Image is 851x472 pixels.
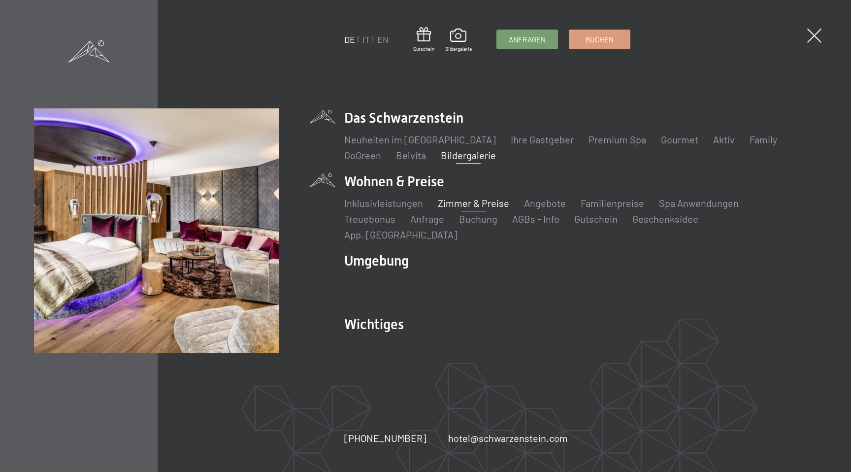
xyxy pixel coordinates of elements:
span: [PHONE_NUMBER] [344,432,426,444]
a: Anfragen [497,30,557,49]
a: Geschenksidee [632,213,698,225]
a: Gutschein [413,27,434,52]
span: Buchen [586,34,614,45]
a: App. [GEOGRAPHIC_DATA] [344,229,458,240]
a: Neuheiten im [GEOGRAPHIC_DATA] [344,134,496,145]
a: Premium Spa [589,134,646,145]
a: Angebote [524,197,566,209]
a: [PHONE_NUMBER] [344,431,426,445]
a: Family [750,134,777,145]
a: DE [344,34,355,45]
a: Gutschein [574,213,618,225]
a: Buchen [569,30,630,49]
span: Gutschein [413,45,434,52]
a: GoGreen [344,149,381,161]
a: Gourmet [661,134,698,145]
span: Bildergalerie [445,45,472,52]
a: Belvita [396,149,426,161]
a: Inklusivleistungen [344,197,423,209]
span: Anfragen [509,34,546,45]
a: Treuebonus [344,213,395,225]
a: AGBs - Info [512,213,559,225]
a: EN [377,34,389,45]
a: IT [362,34,370,45]
a: Aktiv [713,134,735,145]
a: Bildergalerie [441,149,496,161]
a: Buchung [459,213,497,225]
a: Familienpreise [581,197,644,209]
a: Bildergalerie [445,29,472,52]
a: Anfrage [410,213,444,225]
a: Spa Anwendungen [659,197,739,209]
a: Ihre Gastgeber [511,134,574,145]
a: hotel@schwarzenstein.com [448,431,568,445]
a: Zimmer & Preise [438,197,509,209]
